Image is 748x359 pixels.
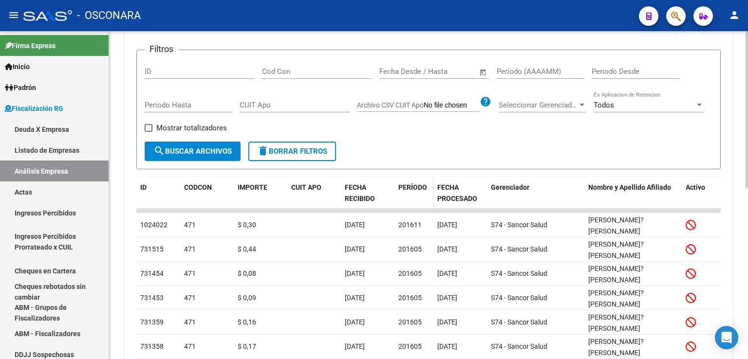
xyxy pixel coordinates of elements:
span: Archivo CSV CUIT Apo [357,101,424,109]
span: [PERSON_NAME]?[PERSON_NAME] [588,338,644,357]
span: IMPORTE [238,183,267,191]
span: ID [140,183,147,191]
span: $ 0,09 [238,294,256,302]
span: [DATE] [437,294,457,302]
span: [DATE] [437,342,457,350]
input: Fecha fin [428,67,475,76]
mat-icon: search [153,145,165,157]
span: CUIT APO [291,183,321,191]
datatable-header-cell: FECHA RECIBIDO [341,177,394,209]
span: [DATE] [437,245,457,253]
span: [PERSON_NAME]?[PERSON_NAME] [588,240,644,259]
span: Mostrar totalizadores [156,122,227,134]
span: [DATE] [437,221,457,229]
span: PERÍODO [398,183,427,191]
span: S74 - Sancor Salud [491,294,547,302]
span: [DATE] [345,269,365,277]
span: $ 0,44 [238,245,256,253]
span: [PERSON_NAME]?[PERSON_NAME] [588,289,644,308]
span: Padrón [5,82,36,93]
span: 471 [184,318,196,326]
datatable-header-cell: PERÍODO [394,177,433,209]
span: 1024022 [140,221,168,229]
datatable-header-cell: FECHA PROCESADO [433,177,487,209]
span: [DATE] [345,245,365,253]
div: Open Intercom Messenger [715,326,738,349]
span: Gerenciador [491,183,529,191]
span: [DATE] [345,318,365,326]
span: 201611 [398,221,422,229]
span: - OSCONARA [77,5,141,26]
span: 731515 [140,245,164,253]
span: 201605 [398,245,422,253]
span: S74 - Sancor Salud [491,269,547,277]
button: Buscar Archivos [145,142,241,161]
input: Fecha inicio [379,67,419,76]
span: 471 [184,221,196,229]
mat-icon: help [480,96,491,108]
datatable-header-cell: ID [136,177,180,209]
span: 471 [184,294,196,302]
span: [DATE] [345,294,365,302]
span: S74 - Sancor Salud [491,318,547,326]
span: 731358 [140,342,164,350]
mat-icon: person [729,9,740,21]
datatable-header-cell: Gerenciador [487,177,584,209]
datatable-header-cell: Nombre y Apellido Afiliado [584,177,682,209]
span: 201605 [398,342,422,350]
span: Seleccionar Gerenciador [499,101,578,109]
span: 201605 [398,269,422,277]
span: S74 - Sancor Salud [491,245,547,253]
span: 731453 [140,294,164,302]
span: Firma Express [5,40,56,51]
span: [DATE] [345,342,365,350]
datatable-header-cell: CODCON [180,177,214,209]
mat-icon: delete [257,145,269,157]
mat-icon: menu [8,9,19,21]
span: [DATE] [437,269,457,277]
datatable-header-cell: IMPORTE [234,177,287,209]
span: 731359 [140,318,164,326]
button: Borrar Filtros [248,142,336,161]
span: $ 0,16 [238,318,256,326]
span: FECHA RECIBIDO [345,183,375,202]
span: CODCON [184,183,212,191]
h3: Filtros [145,42,178,56]
span: FECHA PROCESADO [437,183,477,202]
input: Archivo CSV CUIT Apo [424,101,480,110]
span: [DATE] [345,221,365,229]
datatable-header-cell: Activo [682,177,721,209]
span: [PERSON_NAME]?[PERSON_NAME] [588,313,644,332]
span: 201605 [398,318,422,326]
span: $ 0,30 [238,221,256,229]
span: 201605 [398,294,422,302]
span: Todos [594,101,614,109]
span: S74 - Sancor Salud [491,221,547,229]
datatable-header-cell: CUIT APO [287,177,341,209]
span: Activo [686,183,705,191]
span: $ 0,17 [238,342,256,350]
span: [PERSON_NAME]?[PERSON_NAME] [588,216,644,235]
span: 471 [184,269,196,277]
span: Inicio [5,61,30,72]
span: Nombre y Apellido Afiliado [588,183,671,191]
span: 731454 [140,269,164,277]
span: Fiscalización RG [5,103,63,114]
span: [PERSON_NAME]?[PERSON_NAME] [588,265,644,284]
span: $ 0,08 [238,269,256,277]
span: Buscar Archivos [153,147,232,156]
span: Borrar Filtros [257,147,327,156]
span: 471 [184,245,196,253]
button: Open calendar [478,67,489,78]
span: 471 [184,342,196,350]
span: [DATE] [437,318,457,326]
span: S74 - Sancor Salud [491,342,547,350]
